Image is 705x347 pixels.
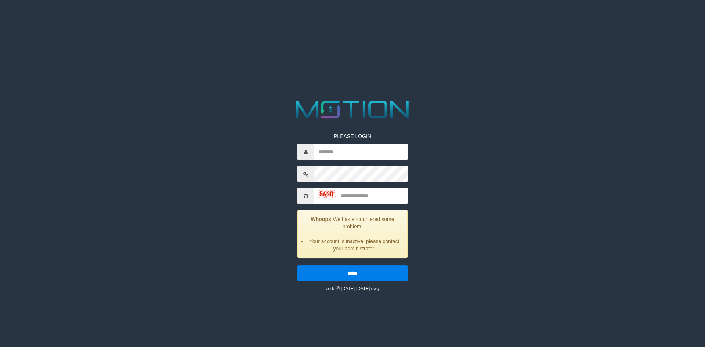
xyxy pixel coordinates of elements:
[291,97,414,122] img: MOTION_logo.png
[307,238,402,252] li: Your account is inactive, please contact your administrator.
[297,133,408,140] p: PLEASE LOGIN
[311,216,333,222] strong: Whoops!
[318,190,336,198] img: captcha
[297,210,408,258] div: We has encountered some problem.
[326,286,379,291] small: code © [DATE]-[DATE] dwg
